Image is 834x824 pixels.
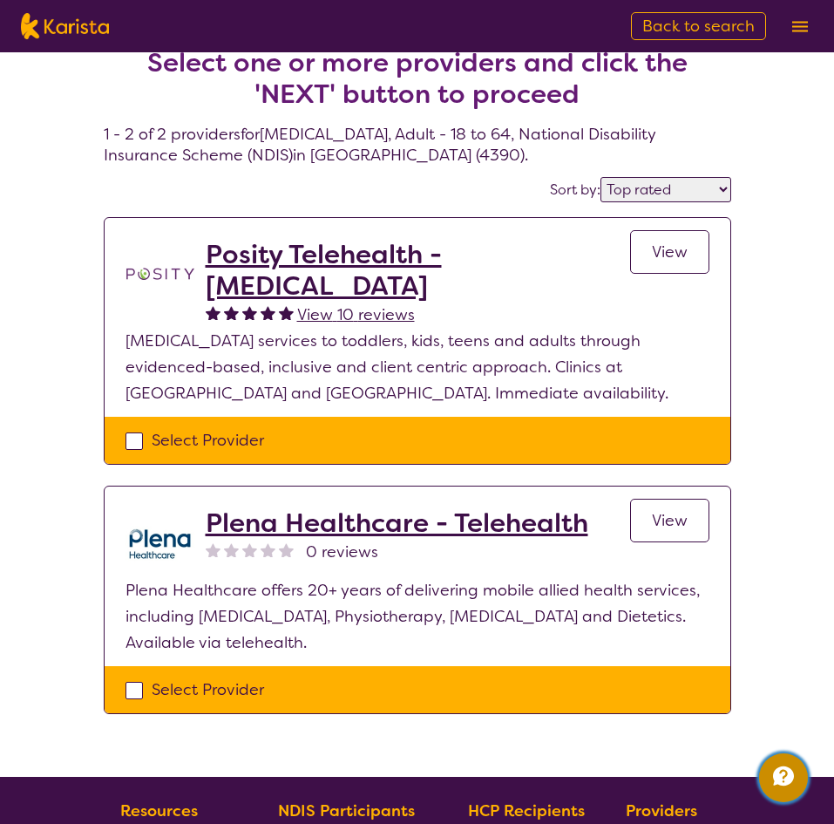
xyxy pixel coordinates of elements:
[242,305,257,320] img: fullstar
[279,542,294,557] img: nonereviewstar
[125,47,710,110] h2: Select one or more providers and click the 'NEXT' button to proceed
[297,302,415,328] a: View 10 reviews
[279,305,294,320] img: fullstar
[642,16,755,37] span: Back to search
[630,230,709,274] a: View
[206,305,220,320] img: fullstar
[206,542,220,557] img: nonereviewstar
[630,499,709,542] a: View
[104,5,731,166] h4: 1 - 2 of 2 providers for [MEDICAL_DATA] , Adult - 18 to 64 , National Disability Insurance Scheme...
[206,239,630,302] a: Posity Telehealth - [MEDICAL_DATA]
[206,507,588,539] a: Plena Healthcare - Telehealth
[261,305,275,320] img: fullstar
[652,510,688,531] span: View
[759,753,808,802] button: Channel Menu
[224,542,239,557] img: nonereviewstar
[125,577,709,656] p: Plena Healthcare offers 20+ years of delivering mobile allied health services, including [MEDICAL...
[261,542,275,557] img: nonereviewstar
[468,800,585,821] b: HCP Recipients
[242,542,257,557] img: nonereviewstar
[550,180,600,199] label: Sort by:
[21,13,109,39] img: Karista logo
[224,305,239,320] img: fullstar
[120,800,198,821] b: Resources
[652,242,688,262] span: View
[631,12,766,40] a: Back to search
[297,304,415,325] span: View 10 reviews
[792,21,808,32] img: menu
[125,328,709,406] p: [MEDICAL_DATA] services to toddlers, kids, teens and adults through evidenced-based, inclusive an...
[626,800,697,821] b: Providers
[278,800,415,821] b: NDIS Participants
[306,539,378,565] span: 0 reviews
[125,239,195,309] img: t1bslo80pcylnzwjhndq.png
[125,507,195,577] img: qwv9egg5taowukv2xnze.png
